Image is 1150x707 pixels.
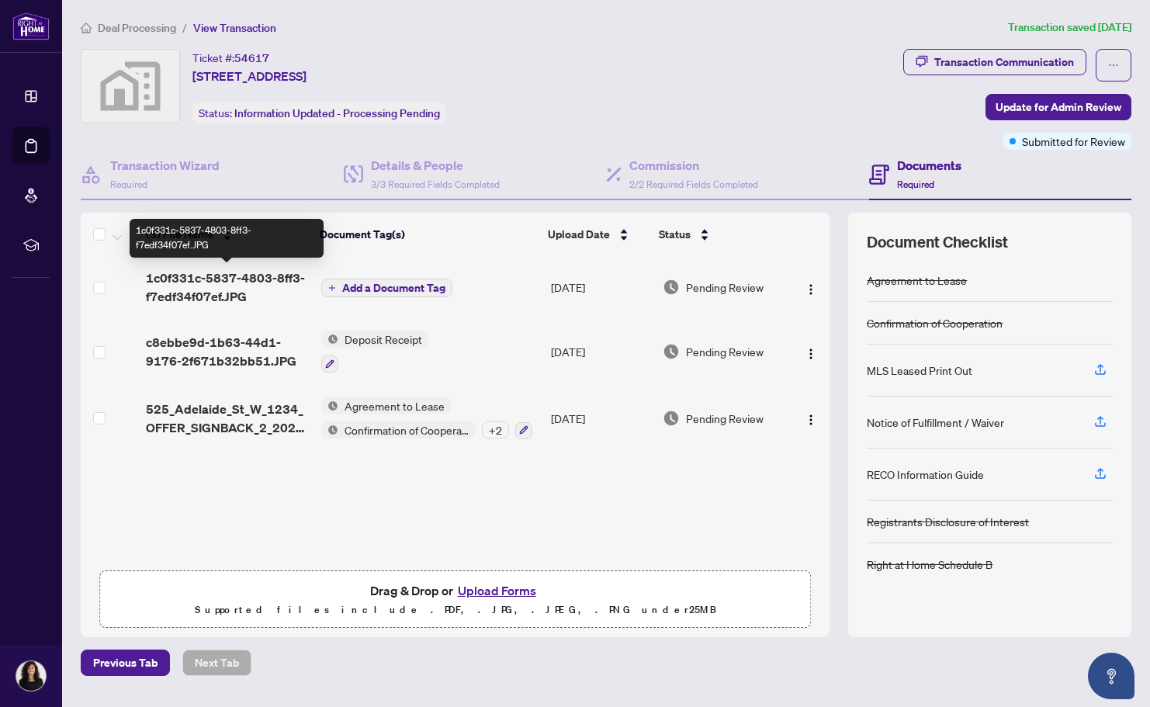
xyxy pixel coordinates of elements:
img: logo [12,12,50,40]
button: Next Tab [182,650,251,676]
span: View Transaction [193,21,276,35]
span: Required [110,178,147,190]
span: Update for Admin Review [996,95,1121,120]
th: Upload Date [542,213,653,256]
img: Document Status [663,410,680,427]
img: Logo [805,414,817,426]
button: Logo [798,339,823,364]
button: Open asap [1088,653,1134,699]
div: Right at Home Schedule B [867,556,992,573]
p: Supported files include .PDF, .JPG, .JPEG, .PNG under 25 MB [109,601,801,619]
span: Information Updated - Processing Pending [234,106,440,120]
button: Upload Forms [453,581,541,601]
img: Profile Icon [16,661,46,691]
span: Previous Tab [93,650,158,675]
div: Notice of Fulfillment / Waiver [867,414,1004,431]
td: [DATE] [545,385,656,452]
div: MLS Leased Print Out [867,362,972,379]
div: Ticket #: [192,49,269,67]
img: Status Icon [321,421,338,438]
button: Status IconAgreement to LeaseStatus IconConfirmation of Cooperation+2 [321,397,532,439]
img: Document Status [663,343,680,360]
span: Required [897,178,934,190]
span: Submitted for Review [1022,133,1125,150]
span: Drag & Drop or [370,581,541,601]
span: home [81,23,92,33]
button: Add a Document Tag [321,279,452,297]
div: Confirmation of Cooperation [867,314,1003,331]
button: Status IconDeposit Receipt [321,331,428,373]
span: Confirmation of Cooperation [338,421,476,438]
button: Add a Document Tag [321,278,452,298]
span: 525_Adelaide_St_W_1234_OFFER_SIGNBACK_2_2025-09-15_19.pdf [146,400,309,437]
button: Transaction Communication [903,49,1086,75]
button: Previous Tab [81,650,170,676]
span: plus [328,284,336,292]
span: Pending Review [686,410,764,427]
span: Pending Review [686,343,764,360]
th: Status [653,213,788,256]
th: Document Tag(s) [313,213,541,256]
img: Document Status [663,279,680,296]
span: [STREET_ADDRESS] [192,67,307,85]
h4: Documents [897,156,961,175]
div: Agreement to Lease [867,272,967,289]
span: 54617 [234,51,269,65]
span: 1c0f331c-5837-4803-8ff3-f7edf34f07ef.JPG [146,269,309,306]
img: Logo [805,348,817,360]
span: Pending Review [686,279,764,296]
article: Transaction saved [DATE] [1008,19,1131,36]
li: / [182,19,187,36]
td: [DATE] [545,318,656,385]
span: Status [659,226,691,243]
div: Status: [192,102,446,123]
div: Registrants Disclosure of Interest [867,513,1029,530]
div: 1c0f331c-5837-4803-8ff3-f7edf34f07ef.JPG [130,219,324,258]
span: 2/2 Required Fields Completed [629,178,758,190]
span: 3/3 Required Fields Completed [371,178,500,190]
button: Logo [798,275,823,300]
img: Logo [805,283,817,296]
h4: Details & People [371,156,500,175]
button: Logo [798,406,823,431]
span: ellipsis [1108,60,1119,71]
button: Update for Admin Review [985,94,1131,120]
span: Deal Processing [98,21,176,35]
span: Drag & Drop orUpload FormsSupported files include .PDF, .JPG, .JPEG, .PNG under25MB [100,571,810,629]
span: Add a Document Tag [342,282,445,293]
h4: Commission [629,156,758,175]
span: Agreement to Lease [338,397,451,414]
div: Transaction Communication [934,50,1074,75]
div: + 2 [482,421,509,438]
span: Document Checklist [867,231,1008,253]
span: Deposit Receipt [338,331,428,348]
img: svg%3e [81,50,179,123]
th: (3) File Name [140,213,314,256]
span: Upload Date [548,226,610,243]
span: c8ebbe9d-1b63-44d1-9176-2f671b32bb51.JPG [146,333,309,370]
td: [DATE] [545,256,656,318]
img: Status Icon [321,397,338,414]
div: RECO Information Guide [867,466,984,483]
img: Status Icon [321,331,338,348]
h4: Transaction Wizard [110,156,220,175]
